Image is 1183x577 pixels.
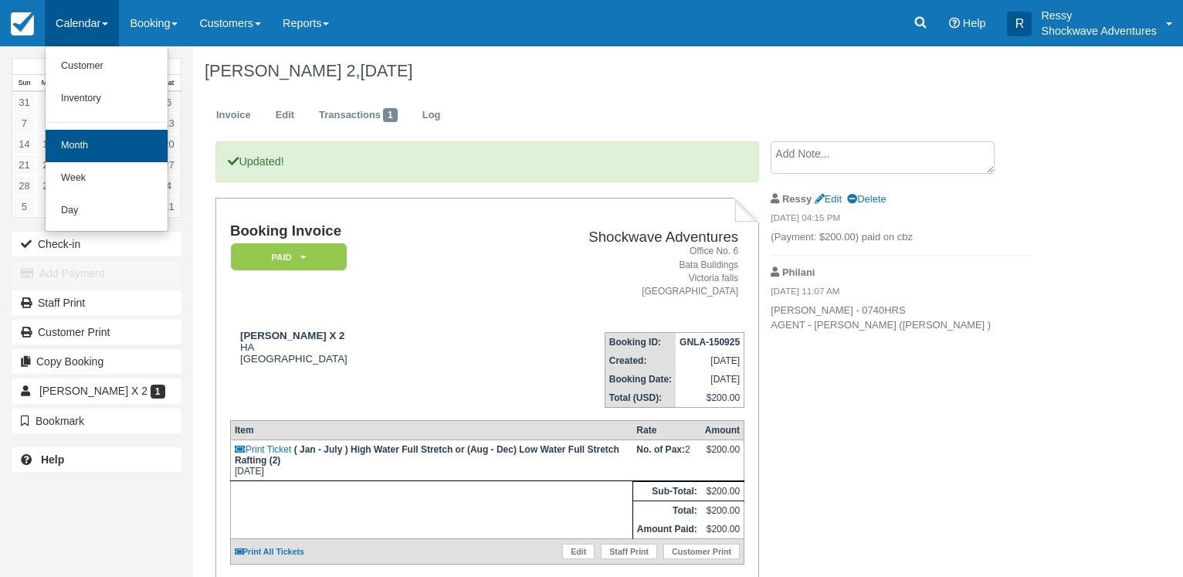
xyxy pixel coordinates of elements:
[12,134,36,154] a: 14
[12,290,181,315] a: Staff Print
[45,46,168,232] ul: Calendar
[12,75,36,92] th: Sun
[12,447,181,472] a: Help
[701,482,744,501] td: $200.00
[782,266,815,278] strong: Philani
[36,154,60,175] a: 22
[36,175,60,196] a: 29
[847,193,886,205] a: Delete
[11,12,34,36] img: checkfront-main-nav-mini-logo.png
[12,409,181,433] button: Bookmark
[636,444,685,455] strong: No. of Pax
[205,62,1069,80] h1: [PERSON_NAME] 2,
[12,196,36,217] a: 5
[264,100,306,131] a: Edit
[605,389,676,408] th: Total (USD):
[782,193,812,205] strong: Ressy
[230,440,632,481] td: [DATE]
[205,100,263,131] a: Invoice
[157,113,181,134] a: 13
[632,520,701,539] th: Amount Paid:
[457,229,738,246] h2: Shockwave Adventures
[663,544,740,559] a: Customer Print
[632,421,701,440] th: Rate
[676,351,744,370] td: [DATE]
[157,196,181,217] a: 11
[157,75,181,92] th: Sat
[157,175,181,196] a: 4
[307,100,409,131] a: Transactions1
[46,130,168,162] a: Month
[46,50,168,83] a: Customer
[632,482,701,501] th: Sub-Total:
[701,421,744,440] th: Amount
[605,351,676,370] th: Created:
[46,83,168,115] a: Inventory
[157,154,181,175] a: 27
[1041,8,1157,23] p: Ressy
[36,75,60,92] th: Mon
[36,113,60,134] a: 8
[39,385,147,397] span: [PERSON_NAME] X 2
[230,421,632,440] th: Item
[632,440,701,481] td: 2
[701,501,744,521] td: $200.00
[632,501,701,521] th: Total:
[771,212,1031,229] em: [DATE] 04:15 PM
[12,320,181,345] a: Customer Print
[562,544,595,559] a: Edit
[605,370,676,389] th: Booking Date:
[771,285,1031,302] em: [DATE] 11:07 AM
[457,245,738,298] address: Office No. 6 Bata Buildings Victoria falls [GEOGRAPHIC_DATA]
[235,547,304,556] a: Print All Tickets
[230,223,451,239] h1: Booking Invoice
[151,385,165,399] span: 1
[771,230,1031,245] p: (Payment: $200.00) paid on cbz
[605,333,676,352] th: Booking ID:
[157,92,181,113] a: 6
[383,108,398,122] span: 1
[12,92,36,113] a: 31
[12,261,181,286] button: Add Payment
[1007,12,1032,36] div: R
[705,444,740,467] div: $200.00
[36,134,60,154] a: 15
[676,389,744,408] td: $200.00
[235,444,291,455] a: Print Ticket
[231,243,347,270] em: Paid
[46,195,168,227] a: Day
[230,330,451,365] div: HA [GEOGRAPHIC_DATA]
[963,17,986,29] span: Help
[230,243,341,271] a: Paid
[12,232,181,256] button: Check-in
[680,337,740,348] strong: GNLA-150925
[36,196,60,217] a: 6
[12,349,181,374] button: Copy Booking
[815,193,842,205] a: Edit
[235,444,619,466] strong: ( Jan - July ) High Water Full Stretch or (Aug - Dec) Low Water Full Stretch Rafting (2)
[12,154,36,175] a: 21
[215,141,758,182] p: Updated!
[701,520,744,539] td: $200.00
[601,544,657,559] a: Staff Print
[771,304,1031,332] p: [PERSON_NAME] - 0740HRS AGENT - [PERSON_NAME] ([PERSON_NAME] )
[12,175,36,196] a: 28
[36,92,60,113] a: 1
[12,113,36,134] a: 7
[949,18,960,29] i: Help
[360,61,412,80] span: [DATE]
[411,100,453,131] a: Log
[1041,23,1157,39] p: Shockwave Adventures
[240,330,345,341] strong: [PERSON_NAME] X 2
[12,378,181,403] a: [PERSON_NAME] X 2 1
[46,162,168,195] a: Week
[157,134,181,154] a: 20
[676,370,744,389] td: [DATE]
[41,453,64,466] b: Help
